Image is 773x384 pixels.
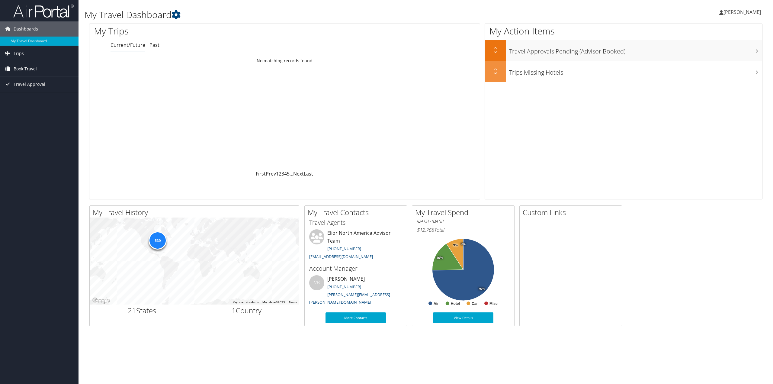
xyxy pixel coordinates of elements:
[199,305,295,316] h2: Country
[14,46,24,61] span: Trips
[13,4,74,18] img: airportal-logo.png
[266,170,276,177] a: Prev
[453,244,458,247] tspan: 9%
[723,9,761,15] span: [PERSON_NAME]
[485,61,762,82] a: 0Trips Missing Hotels
[719,3,767,21] a: [PERSON_NAME]
[91,297,111,305] a: Open this area in Google Maps (opens a new window)
[309,264,402,273] h3: Account Manager
[461,242,466,246] tspan: 0%
[308,207,407,218] h2: My Travel Contacts
[309,292,390,305] a: [PERSON_NAME][EMAIL_ADDRESS][PERSON_NAME][DOMAIN_NAME]
[509,44,762,56] h3: Travel Approvals Pending (Advisor Booked)
[149,42,159,48] a: Past
[434,302,439,306] text: Air
[304,170,313,177] a: Last
[149,231,167,250] div: 539
[417,218,510,224] h6: [DATE] - [DATE]
[451,302,460,306] text: Hotel
[433,312,493,323] a: View Details
[14,61,37,76] span: Book Travel
[284,170,287,177] a: 4
[415,207,514,218] h2: My Travel Spend
[478,287,485,291] tspan: 75%
[485,40,762,61] a: 0Travel Approvals Pending (Advisor Booked)
[281,170,284,177] a: 3
[306,275,405,308] li: [PERSON_NAME]
[309,218,402,227] h3: Travel Agents
[289,301,297,304] a: Terms (opens in new tab)
[293,170,304,177] a: Next
[509,65,762,77] h3: Trips Missing Hotels
[417,227,434,233] span: $12,768
[14,77,45,92] span: Travel Approval
[309,275,324,290] div: VB
[523,207,622,218] h2: Custom Links
[85,8,540,21] h1: My Travel Dashboard
[485,45,506,55] h2: 0
[436,256,443,260] tspan: 16%
[306,229,405,262] li: Elior North America Advisor Team
[94,25,313,37] h1: My Trips
[233,300,259,305] button: Keyboard shortcuts
[91,297,111,305] img: Google
[327,246,361,251] a: [PHONE_NUMBER]
[262,301,285,304] span: Map data ©2025
[232,305,236,315] span: 1
[309,254,373,259] a: [EMAIL_ADDRESS][DOMAIN_NAME]
[489,302,498,306] text: Misc
[94,305,190,316] h2: States
[256,170,266,177] a: First
[276,170,279,177] a: 1
[279,170,281,177] a: 2
[14,21,38,37] span: Dashboards
[327,284,361,289] a: [PHONE_NUMBER]
[485,66,506,76] h2: 0
[89,55,480,66] td: No matching records found
[417,227,510,233] h6: Total
[290,170,293,177] span: …
[287,170,290,177] a: 5
[111,42,145,48] a: Current/Future
[326,312,386,323] a: More Contacts
[93,207,299,218] h2: My Travel History
[472,302,478,306] text: Car
[485,25,762,37] h1: My Action Items
[128,305,136,315] span: 21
